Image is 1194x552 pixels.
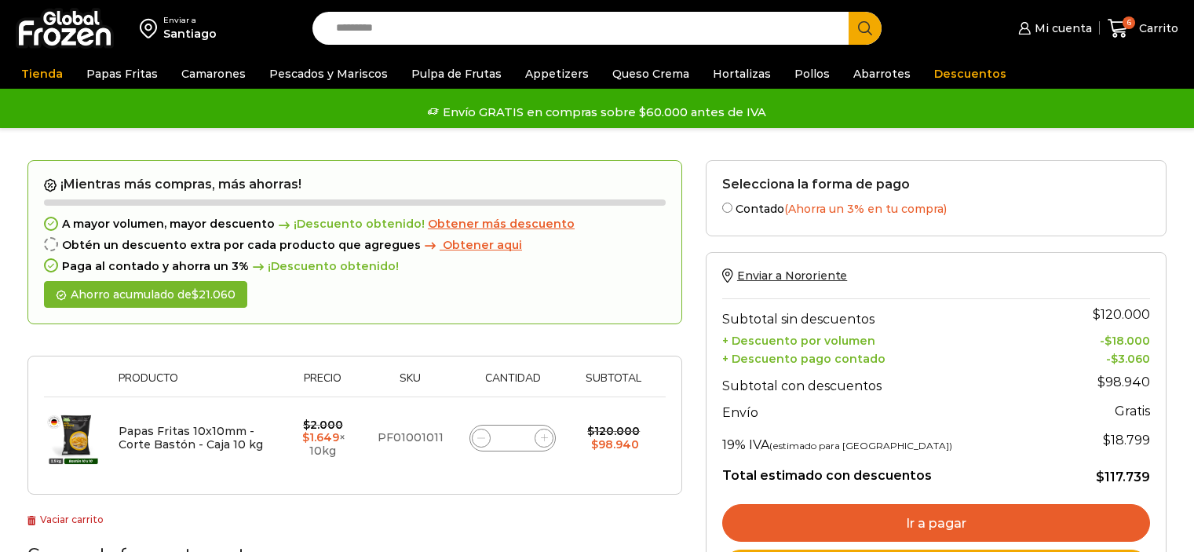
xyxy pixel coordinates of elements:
th: Subtotal sin descuentos [722,299,1058,331]
bdi: 3.060 [1111,352,1150,366]
div: Santiago [163,26,217,42]
div: Enviar a [163,15,217,26]
span: $ [303,418,310,432]
span: $ [587,424,594,438]
a: Ir a pagar [722,504,1150,542]
a: Enviar a Nororiente [722,269,847,283]
input: Contado(Ahorra un 3% en tu compra) [722,203,732,213]
div: A mayor volumen, mayor descuento [44,218,666,231]
span: (Ahorra un 3% en tu compra) [784,202,947,216]
a: Queso Crema [604,59,697,89]
th: Total estimado con descuentos [722,456,1058,486]
bdi: 120.000 [1093,307,1150,322]
th: + Descuento pago contado [722,348,1058,366]
a: Camarones [173,59,254,89]
a: Abarrotes [845,59,918,89]
span: $ [192,287,199,302]
th: 19% IVA [722,425,1058,456]
span: $ [1105,334,1112,348]
a: Appetizers [517,59,597,89]
td: - [1058,331,1150,349]
label: Contado [722,199,1150,216]
td: - [1058,348,1150,366]
span: 18.799 [1103,433,1150,448]
h2: Selecciona la forma de pago [722,177,1150,192]
a: Mi cuenta [1014,13,1091,44]
span: $ [1103,433,1111,448]
a: Pescados y Mariscos [261,59,396,89]
bdi: 120.000 [587,424,640,438]
span: $ [1111,352,1118,366]
span: ¡Descuento obtenido! [249,260,399,273]
a: Pulpa de Frutas [403,59,509,89]
a: Tienda [13,59,71,89]
span: $ [1097,375,1105,389]
td: PF01001011 [365,397,455,479]
a: Pollos [787,59,838,89]
th: + Descuento por volumen [722,331,1058,349]
div: Ahorro acumulado de [44,281,247,309]
span: Mi cuenta [1031,20,1092,36]
bdi: 18.000 [1105,334,1150,348]
td: × 10kg [281,397,366,479]
a: 6 Carrito [1108,10,1178,47]
th: Cantidad [456,372,570,397]
span: $ [591,437,598,451]
th: Producto [111,372,281,397]
span: $ [1096,470,1105,484]
span: Carrito [1135,20,1178,36]
a: Obtener aqui [421,239,522,252]
img: address-field-icon.svg [140,15,163,42]
th: Sku [365,372,455,397]
span: $ [302,430,309,444]
a: Obtener más descuento [428,218,575,231]
th: Envío [722,397,1058,425]
a: Vaciar carrito [27,514,104,525]
div: Obtén un descuento extra por cada producto que agregues [44,239,666,252]
th: Subtotal con descuentos [722,366,1058,397]
input: Product quantity [502,427,524,449]
bdi: 98.940 [591,437,639,451]
a: Hortalizas [705,59,779,89]
span: Obtener aqui [443,238,522,252]
span: ¡Descuento obtenido! [275,218,425,231]
bdi: 21.060 [192,287,236,302]
a: Descuentos [926,59,1014,89]
small: (estimado para [GEOGRAPHIC_DATA]) [769,440,952,451]
span: $ [1093,307,1101,322]
th: Subtotal [570,372,658,397]
bdi: 1.649 [302,430,339,444]
div: Paga al contado y ahorra un 3% [44,260,666,273]
a: Papas Fritas [79,59,166,89]
h2: ¡Mientras más compras, más ahorras! [44,177,666,192]
a: Papas Fritas 10x10mm - Corte Bastón - Caja 10 kg [119,424,263,451]
bdi: 117.739 [1096,470,1150,484]
span: 6 [1123,16,1135,29]
strong: Gratis [1115,404,1150,419]
th: Precio [281,372,366,397]
bdi: 98.940 [1097,375,1150,389]
bdi: 2.000 [303,418,343,432]
button: Search button [849,12,882,45]
span: Enviar a Nororiente [737,269,847,283]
